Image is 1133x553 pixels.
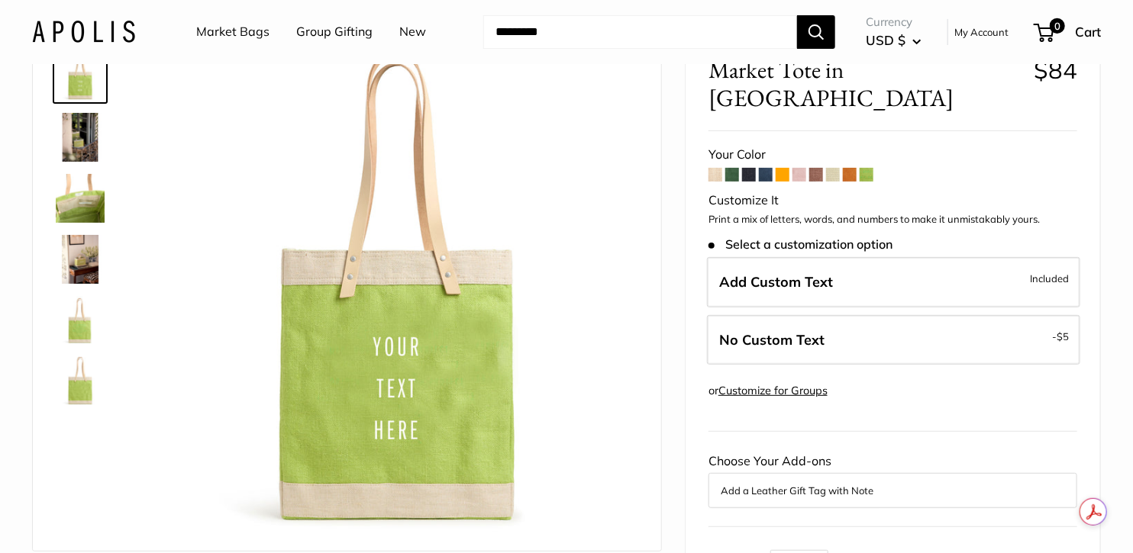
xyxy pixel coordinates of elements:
div: Choose Your Add-ons [709,450,1077,508]
img: Market Tote in Chartreuse [56,235,105,284]
img: Market Tote in Chartreuse [56,174,105,223]
img: Apolis [32,21,135,43]
span: $84 [1034,55,1077,85]
span: No Custom Text [719,331,825,349]
span: - [1052,327,1069,346]
a: New [399,21,426,43]
img: Market Tote in Chartreuse [56,113,105,162]
button: Add a Leather Gift Tag with Note [721,481,1065,500]
span: Market Tote in [GEOGRAPHIC_DATA] [709,56,1022,112]
div: Your Color [709,143,1077,166]
a: Group Gifting [296,21,373,43]
p: Print a mix of letters, words, and numbers to make it unmistakably yours. [709,212,1077,227]
a: Market Bags [196,21,270,43]
span: Cart [1075,24,1101,40]
span: Add Custom Text [719,273,833,291]
span: USD $ [866,32,905,48]
img: Market Tote in Chartreuse [155,52,638,535]
a: Market Tote in Chartreuse [53,110,108,165]
a: Market Tote in Chartreuse [53,354,108,409]
label: Add Custom Text [707,257,1080,307]
input: Search... [483,15,797,49]
span: Select a customization option [709,237,893,252]
a: Market Tote in Chartreuse [53,171,108,226]
img: Market Tote in Chartreuse [56,296,105,345]
label: Leave Blank [707,315,1080,365]
a: Market Tote in Chartreuse [53,49,108,104]
button: Search [797,15,835,49]
a: My Account [954,23,1009,41]
a: Customize for Groups [718,384,828,397]
a: Market Tote in Chartreuse [53,232,108,287]
div: Customize It [709,189,1077,212]
img: Market Tote in Chartreuse [56,357,105,406]
a: 0 Cart [1035,20,1101,44]
a: Market Tote in Chartreuse [53,293,108,348]
button: USD $ [866,28,922,53]
div: or [709,381,828,401]
img: Market Tote in Chartreuse [56,52,105,101]
span: 0 [1050,18,1065,34]
span: Currency [866,11,922,33]
span: Included [1030,269,1069,288]
span: $5 [1057,330,1069,342]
